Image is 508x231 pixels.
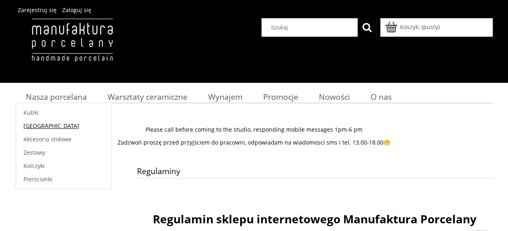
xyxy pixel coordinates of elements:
[137,164,493,178] span: Regulaminy
[358,18,376,37] button: Szukaj
[319,91,350,102] span: Nowości
[371,91,392,102] span: O nas
[360,89,402,105] a: O nas
[263,91,298,102] span: Promocje
[253,89,308,105] a: Promocje
[108,91,188,102] span: Warsztaty ceramiczne
[26,91,87,102] span: Nasza porcelana
[137,211,493,227] h1: Regulamin sklepu internetowego Manufaktura Porcelany
[16,18,129,79] img: Manufaktura Porcelany
[97,89,198,105] a: Warsztaty ceramiczne
[265,19,358,36] input: Szukaj w sklepie
[16,89,97,105] a: Nasza porcelana
[62,6,91,14] a: Zaloguj się
[16,139,493,146] p: Zadzwoń proszę przed przyjściem do pracowni, odpowiadam na wiadomosci sms i tel. 13.00-18.00😁
[18,6,57,14] a: Zarejestruj się
[16,126,493,133] p: Please call before coming to the studio, responding mobile messages 1pm-6 pm
[400,23,420,31] span: Koszyk:
[386,23,440,31] a: Produkty w koszyku 0. Przejdź do koszyka
[208,91,242,102] span: Wynajem
[308,89,360,105] a: Nowości
[422,23,440,31] b: (pusty)
[198,89,253,105] a: Wynajem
